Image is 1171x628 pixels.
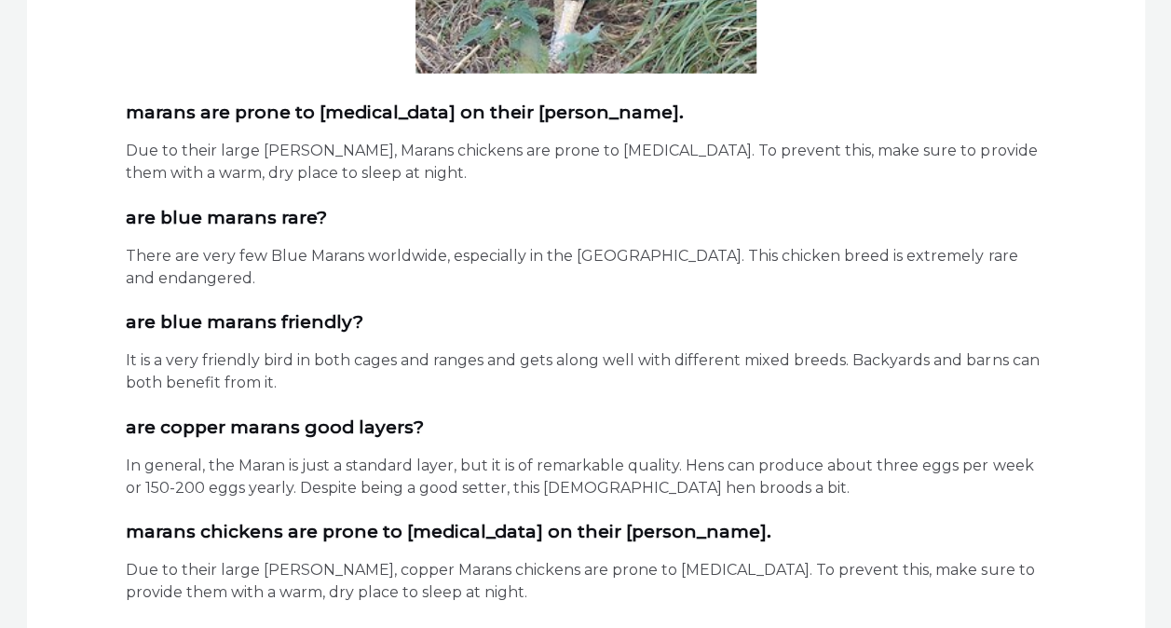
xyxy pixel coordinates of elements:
p: It is a very friendly bird in both cages and ranges and gets along well with different mixed bree... [126,349,1045,394]
p: In general, the Maran is just a standard layer, but it is of remarkable quality. Hens can produce... [126,455,1045,499]
p: Due to their large [PERSON_NAME], copper Marans chickens are prone to [MEDICAL_DATA]. To prevent ... [126,559,1045,604]
p: There are very few Blue Marans worldwide, especially in the [GEOGRAPHIC_DATA]. This chicken breed... [126,245,1045,290]
strong: Marans are prone to [MEDICAL_DATA] on their [PERSON_NAME]. [126,102,684,123]
strong: Are Blue Marans friendly? [126,311,363,333]
strong: Marans chickens are prone to [MEDICAL_DATA] on their [PERSON_NAME]. [126,521,771,542]
strong: Are Copper Marans good layers? [126,416,424,438]
strong: Are Blue Marans rare? [126,207,327,228]
p: Due to their large [PERSON_NAME], Marans chickens are prone to [MEDICAL_DATA]. To prevent this, m... [126,140,1045,184]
